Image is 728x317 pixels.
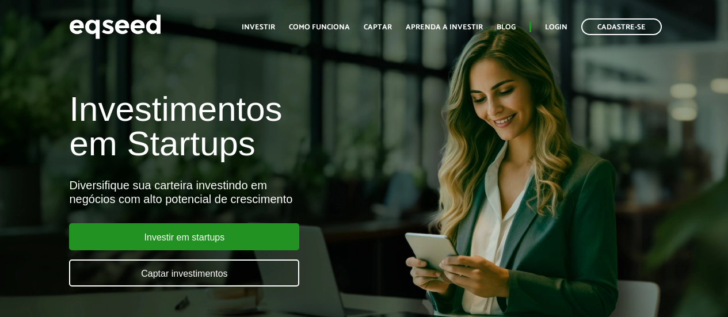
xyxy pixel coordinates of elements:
div: Diversifique sua carteira investindo em negócios com alto potencial de crescimento [69,178,416,206]
img: EqSeed [69,12,161,42]
a: Investir [242,24,275,31]
a: Captar investimentos [69,259,299,287]
a: Cadastre-se [581,18,662,35]
a: Investir em startups [69,223,299,250]
a: Captar [364,24,392,31]
a: Blog [497,24,516,31]
h1: Investimentos em Startups [69,92,416,161]
a: Aprenda a investir [406,24,483,31]
a: Como funciona [289,24,350,31]
a: Login [545,24,567,31]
